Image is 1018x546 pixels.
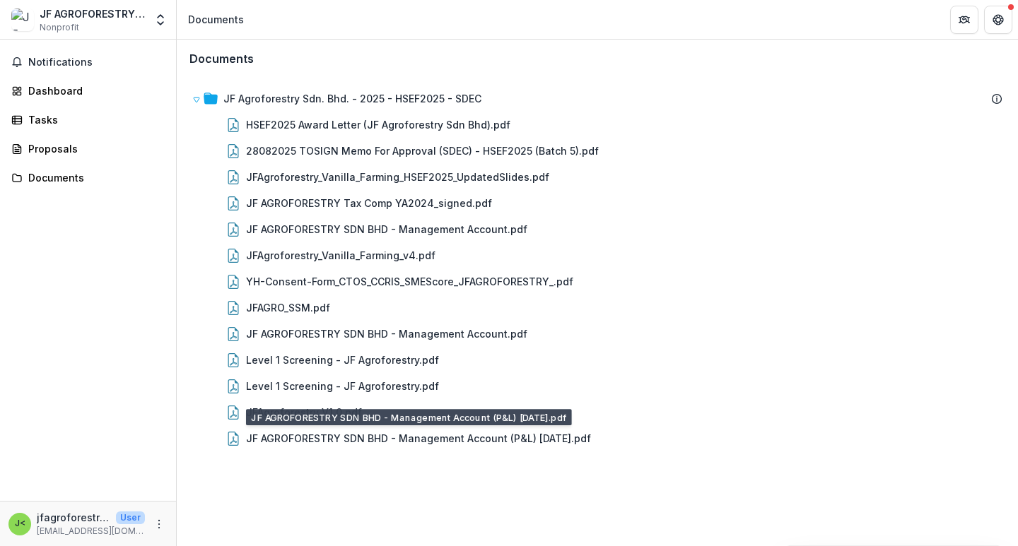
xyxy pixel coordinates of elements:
div: jfagroforestry <jfagroforestry@gmail.com> [15,519,25,528]
div: 28082025 TOSIGN Memo For Approval (SDEC) - HSEF2025 (Batch 5).pdf [246,143,599,158]
div: YH-Consent-Form_CTOS_CCRIS_SMEScore_JFAGROFORESTRY_.pdf [187,268,1008,295]
div: Level 1 Screening - JF Agroforestry.pdf [246,352,439,367]
div: JFAgroforestry_Vanilla_Farming_HSEF2025_UpdatedSlides.pdf [187,164,1008,190]
div: JF AGROFORESTRY SDN BHD - Management Account (P&L) [DATE].pdf [246,431,591,446]
div: Level 1 Screening - JF Agroforestry.pdf [246,379,439,393]
span: Notifications [28,57,165,69]
div: JF AGROFORESTRY SDN BHD - Management Account.pdf [187,216,1008,242]
div: Documents [28,170,159,185]
div: JF AGROFORESTRY SDN BHD - Management Account (P&L) [DATE].pdf [187,425,1008,451]
div: Dashboard [28,83,159,98]
div: Level 1 Screening - JF Agroforestry.pdf [187,347,1008,373]
div: JF AGROFORESTRY SDN BHD - Management Account.pdf [246,326,527,341]
a: Tasks [6,108,170,131]
div: Level 1 Screening - JF Agroforestry.pdf [187,373,1008,399]
div: JF Agroforestry Sdn. Bhd. - 2025 - HSEF2025 - SDEC [187,85,1008,112]
div: JFAgroforestry_Vanilla_Farming_HSEF2025_UpdatedSlides.pdf [246,170,549,184]
div: YH-Consent-Form_CTOS_CCRIS_SMEScore_JFAGROFORESTRY_.pdf [246,274,573,289]
div: JF AGROFORESTRY SDN. BHD. [40,6,145,21]
div: JF AGROFORESTRY Tax Comp YA2024_signed.pdf [246,196,492,210]
button: Open entity switcher [151,6,170,34]
button: Get Help [984,6,1012,34]
button: Partners [950,6,978,34]
p: jfagroforestry <[EMAIL_ADDRESS][DOMAIN_NAME]> [37,510,110,525]
nav: breadcrumb [182,9,250,30]
a: Proposals [6,137,170,160]
img: JF AGROFORESTRY SDN. BHD. [11,8,34,31]
div: JFAgroforestry_Vanilla_Farming_v4.pdf [187,242,1008,268]
a: Documents [6,166,170,189]
div: JF AGROFORESTRY SDN BHD - Management Account.pdf [187,321,1008,347]
div: Tasks [28,112,159,127]
div: JFAGRO_SSM.pdf [246,300,330,315]
div: 28082025 TOSIGN Memo For Approval (SDEC) - HSEF2025 (Batch 5).pdf [187,138,1008,164]
div: JFAgroforestry_V1.0.pdf [187,399,1008,425]
a: Dashboard [6,79,170,102]
button: Notifications [6,51,170,73]
p: [EMAIL_ADDRESS][DOMAIN_NAME] [37,525,145,538]
h3: Documents [189,52,254,66]
p: User [116,511,145,524]
div: Proposals [28,141,159,156]
div: HSEF2025 Award Letter (JF Agroforestry Sdn Bhd).pdf [187,112,1008,138]
div: JFAgroforestry_Vanilla_Farming_v4.pdf [246,248,435,263]
div: Documents [188,12,244,27]
div: JF Agroforestry Sdn. Bhd. - 2025 - HSEF2025 - SDECHSEF2025 Award Letter (JF Agroforestry Sdn Bhd)... [187,85,1008,451]
div: HSEF2025 Award Letter (JF Agroforestry Sdn Bhd).pdf [246,117,510,132]
div: JF Agroforestry Sdn. Bhd. - 2025 - HSEF2025 - SDEC [223,91,481,106]
span: Nonprofit [40,21,79,34]
div: JFAgroforestry_V1.0.pdf [246,405,362,420]
div: JF AGROFORESTRY SDN BHD - Management Account.pdf [246,222,527,237]
div: JF AGROFORESTRY Tax Comp YA2024_signed.pdf [187,190,1008,216]
div: JFAGRO_SSM.pdf [187,295,1008,321]
button: More [151,516,168,533]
